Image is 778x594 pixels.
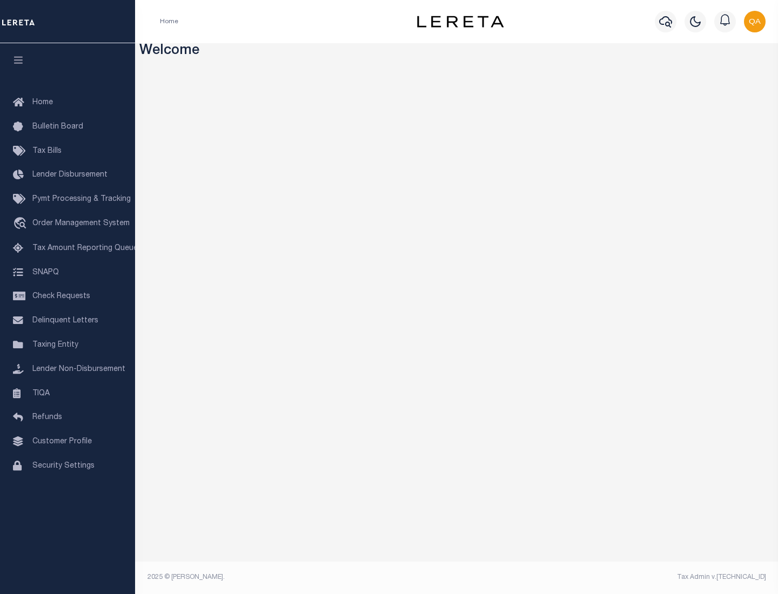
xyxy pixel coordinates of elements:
span: Security Settings [32,462,95,470]
span: Tax Bills [32,147,62,155]
span: Taxing Entity [32,341,78,349]
li: Home [160,17,178,26]
span: Tax Amount Reporting Queue [32,245,138,252]
h3: Welcome [139,43,774,60]
span: Check Requests [32,293,90,300]
img: svg+xml;base64,PHN2ZyB4bWxucz0iaHR0cDovL3d3dy53My5vcmcvMjAwMC9zdmciIHBvaW50ZXItZXZlbnRzPSJub25lIi... [744,11,766,32]
span: Customer Profile [32,438,92,446]
div: 2025 © [PERSON_NAME]. [139,572,457,582]
span: Lender Disbursement [32,171,108,179]
img: logo-dark.svg [417,16,504,28]
span: Delinquent Letters [32,317,98,325]
span: Lender Non-Disbursement [32,366,125,373]
span: TIQA [32,389,50,397]
span: Bulletin Board [32,123,83,131]
span: Home [32,99,53,106]
span: Pymt Processing & Tracking [32,195,131,203]
div: Tax Admin v.[TECHNICAL_ID] [465,572,766,582]
span: Order Management System [32,220,130,227]
i: travel_explore [13,217,30,231]
span: Refunds [32,414,62,421]
span: SNAPQ [32,268,59,276]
